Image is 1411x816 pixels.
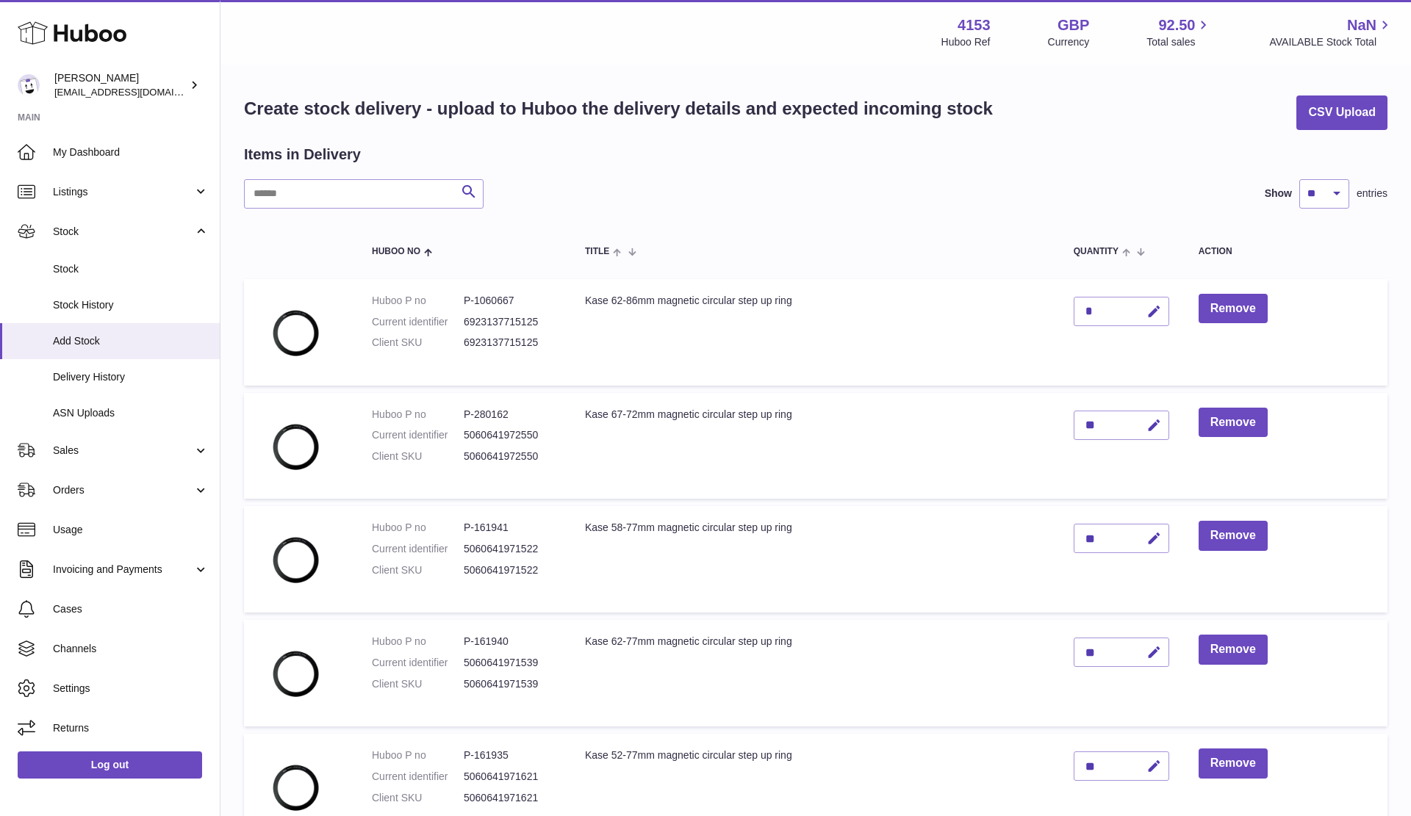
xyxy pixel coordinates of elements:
[464,563,556,577] dd: 5060641971522
[1269,35,1393,49] span: AVAILABLE Stock Total
[464,635,556,649] dd: P-161940
[1058,15,1089,35] strong: GBP
[54,71,187,99] div: [PERSON_NAME]
[372,748,464,762] dt: Huboo P no
[464,542,556,556] dd: 5060641971522
[1048,35,1090,49] div: Currency
[464,449,556,463] dd: 5060641972550
[54,86,216,98] span: [EMAIL_ADDRESS][DOMAIN_NAME]
[372,336,464,350] dt: Client SKU
[1296,95,1387,130] button: CSV Upload
[1199,635,1268,665] button: Remove
[53,563,193,577] span: Invoicing and Payments
[372,521,464,535] dt: Huboo P no
[53,642,209,656] span: Channels
[372,791,464,805] dt: Client SKU
[53,406,209,420] span: ASN Uploads
[259,294,332,367] img: Kase 62-86mm magnetic circular step up ring
[1199,294,1268,324] button: Remove
[18,74,40,96] img: sales@kasefilters.com
[259,635,332,708] img: Kase 62-77mm magnetic circular step up ring
[1199,748,1268,779] button: Remove
[372,294,464,308] dt: Huboo P no
[372,428,464,442] dt: Current identifier
[941,35,991,49] div: Huboo Ref
[372,408,464,422] dt: Huboo P no
[372,563,464,577] dt: Client SKU
[570,620,1059,726] td: Kase 62-77mm magnetic circular step up ring
[372,770,464,784] dt: Current identifier
[464,770,556,784] dd: 5060641971621
[464,521,556,535] dd: P-161941
[1146,35,1212,49] span: Total sales
[1265,187,1292,201] label: Show
[53,483,193,497] span: Orders
[259,521,332,594] img: Kase 58-77mm magnetic circular step up ring
[53,225,193,239] span: Stock
[464,748,556,762] dd: P-161935
[53,602,209,616] span: Cases
[1074,247,1119,256] span: Quantity
[53,145,209,159] span: My Dashboard
[53,444,193,458] span: Sales
[53,523,209,537] span: Usage
[570,393,1059,499] td: Kase 67-72mm magnetic circular step up ring
[1146,15,1212,49] a: 92.50 Total sales
[53,682,209,696] span: Settings
[464,336,556,350] dd: 6923137715125
[53,262,209,276] span: Stock
[464,677,556,691] dd: 5060641971539
[53,370,209,384] span: Delivery History
[372,677,464,691] dt: Client SKU
[372,542,464,556] dt: Current identifier
[53,721,209,735] span: Returns
[570,279,1059,386] td: Kase 62-86mm magnetic circular step up ring
[244,97,993,120] h1: Create stock delivery - upload to Huboo the delivery details and expected incoming stock
[464,656,556,670] dd: 5060641971539
[1199,408,1268,438] button: Remove
[464,791,556,805] dd: 5060641971621
[372,656,464,670] dt: Current identifier
[464,408,556,422] dd: P-280162
[1347,15,1376,35] span: NaN
[1158,15,1195,35] span: 92.50
[244,145,361,165] h2: Items in Delivery
[585,247,609,256] span: Title
[372,247,420,256] span: Huboo no
[570,506,1059,613] td: Kase 58-77mm magnetic circular step up ring
[372,635,464,649] dt: Huboo P no
[1199,247,1373,256] div: Action
[53,334,209,348] span: Add Stock
[372,449,464,463] dt: Client SKU
[464,294,556,308] dd: P-1060667
[53,185,193,199] span: Listings
[53,298,209,312] span: Stock History
[464,315,556,329] dd: 6923137715125
[1357,187,1387,201] span: entries
[464,428,556,442] dd: 5060641972550
[372,315,464,329] dt: Current identifier
[958,15,991,35] strong: 4153
[1199,521,1268,551] button: Remove
[259,408,332,481] img: Kase 67-72mm magnetic circular step up ring
[18,751,202,778] a: Log out
[1269,15,1393,49] a: NaN AVAILABLE Stock Total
